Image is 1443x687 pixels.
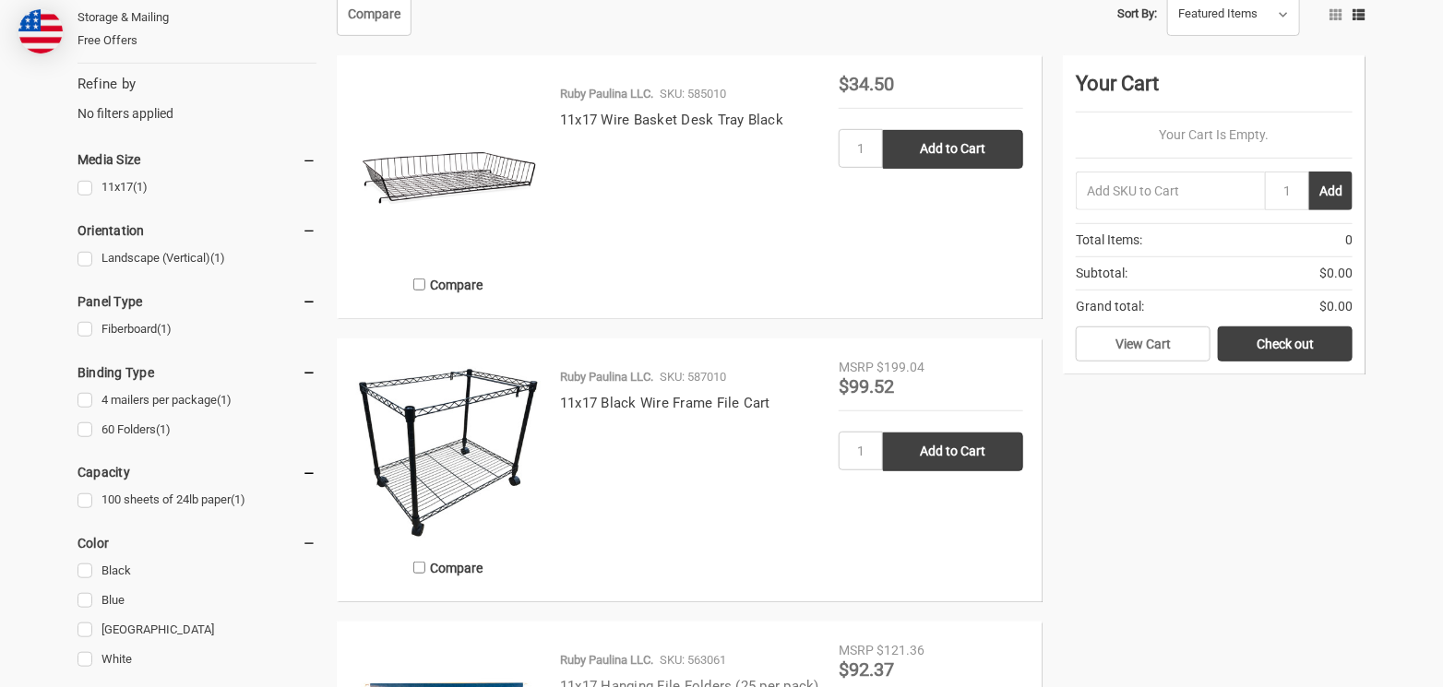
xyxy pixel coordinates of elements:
span: Total Items: [1076,231,1142,250]
h5: Orientation [78,219,316,242]
a: 11x17 Black Wire Frame File Cart [560,395,770,411]
h5: Refine by [78,74,316,95]
p: SKU: 563061 [660,651,726,669]
a: 60 Folders [78,418,316,443]
a: Blue [78,588,316,613]
span: $0.00 [1319,297,1353,316]
span: 0 [1345,231,1353,250]
a: 11x17 Wire Basket Desk Tray Black [560,112,783,128]
span: $121.36 [877,643,924,657]
a: Check out [1218,326,1353,361]
h5: Color [78,532,316,554]
a: 11x17 [78,175,316,200]
label: Compare [356,269,541,300]
img: 11x17 Wire Basket Desk Tray Black [356,75,541,259]
a: View Cart [1076,326,1210,361]
input: Add SKU to Cart [1076,172,1265,210]
span: $99.52 [839,375,894,397]
button: Add [1309,172,1353,210]
a: Black [78,559,316,584]
span: $0.00 [1319,264,1353,283]
h5: Capacity [78,461,316,483]
h5: Binding Type [78,361,316,384]
p: SKU: 585010 [660,85,726,103]
a: Fiberboard [78,317,316,342]
input: Add to Cart [883,130,1023,169]
input: Compare [413,562,425,574]
p: Ruby Paulina LLC. [560,368,653,386]
h5: Panel Type [78,290,316,313]
span: Grand total: [1076,297,1144,316]
a: Storage & Mailing [78,6,316,30]
span: $199.04 [877,360,924,374]
a: Landscape (Vertical) [78,246,316,271]
img: 11x17 Black Wire Frame File Cart [356,358,541,542]
span: (1) [210,251,225,265]
div: No filters applied [78,74,316,124]
p: SKU: 587010 [660,368,726,386]
span: (1) [156,422,171,436]
span: (1) [217,393,232,407]
p: Ruby Paulina LLC. [560,85,653,103]
a: [GEOGRAPHIC_DATA] [78,618,316,643]
span: $34.50 [839,73,894,95]
h5: Media Size [78,148,316,171]
div: MSRP [839,641,874,660]
span: Subtotal: [1076,264,1127,283]
p: Ruby Paulina LLC. [560,651,653,669]
img: duty and tax information for United States [18,9,63,53]
a: 100 sheets of 24lb paper [78,488,316,513]
div: MSRP [839,358,874,377]
span: (1) [157,322,172,336]
a: White [78,647,316,672]
div: Your Cart [1076,68,1353,113]
a: 4 mailers per package [78,388,316,413]
span: (1) [231,492,245,506]
label: Compare [356,552,541,583]
input: Add to Cart [883,432,1023,471]
span: (1) [133,180,148,194]
span: $92.37 [839,658,894,681]
a: Free Offers [78,29,316,53]
p: Your Cart Is Empty. [1076,125,1353,145]
input: Compare [413,278,425,290]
